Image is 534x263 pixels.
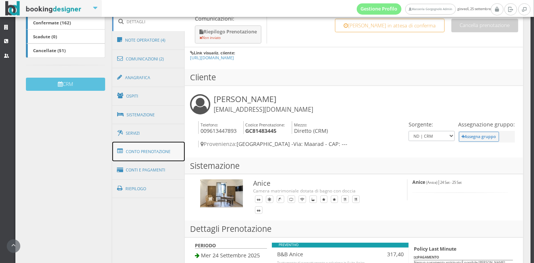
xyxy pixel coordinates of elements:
[112,142,185,161] a: Conto Prenotazione
[112,68,185,87] a: Anagrafica
[459,132,499,142] button: Assegna gruppo
[5,1,81,16] img: BookingDesigner.com
[214,94,313,114] h3: [PERSON_NAME]
[335,19,445,32] button: [PERSON_NAME] in attesa di conferma
[112,12,185,31] a: Dettagli
[293,140,324,147] span: Via: Maarad
[414,246,456,252] b: Policy Last Minute
[26,78,105,91] button: CRM
[253,179,392,188] h3: Anice
[195,26,261,44] button: Riepilogo Prenotazione Non inviato
[185,221,523,237] h3: Dettagli Prenotazione
[414,255,439,260] b: PAGAMENTO
[357,3,402,15] a: Gestione Profilo
[26,29,105,44] a: Scadute (0)
[458,121,515,128] h4: Assegnazione gruppo:
[195,15,263,22] p: Comunicazioni:
[451,19,518,32] button: Cancella prenotazione
[357,3,491,15] span: giovedì, 25 settembre
[380,251,404,257] h4: 317,40
[112,179,185,198] a: Riepilogo
[112,124,185,143] a: Servizi
[112,161,185,180] a: Conti e Pagamenti
[198,141,407,147] h4: [GEOGRAPHIC_DATA] -
[245,127,276,134] b: GC81483445
[198,121,237,134] h4: 009613447893
[245,122,285,128] small: Codice Prenotazione:
[26,15,105,30] a: Confermate (162)
[201,140,237,147] span: Provenienza:
[426,180,437,185] small: (Anice)
[194,50,235,56] b: Link visualiz. cliente:
[325,140,347,147] span: - CAP: ---
[33,33,57,39] b: Scadute (0)
[292,121,328,134] h4: Diretto (CRM)
[33,20,71,26] b: Confermate (162)
[200,179,243,208] img: c61cfc06592711ee9b0b027e0800ecac.jpg
[277,251,370,257] h4: B&B Anice
[409,121,455,128] h4: Sorgente:
[214,105,313,114] small: [EMAIL_ADDRESS][DOMAIN_NAME]
[412,179,508,185] h5: |
[26,44,105,58] a: Cancellate (51)
[112,86,185,106] a: Ospiti
[185,158,523,174] h3: Sistemazione
[112,105,185,125] a: Sistemazione
[112,30,185,50] a: Note Operatore (4)
[201,252,260,259] span: Mer 24 Settembre 2025
[201,122,218,128] small: Telefono:
[253,188,392,194] div: Camera matrimoniale dotata di bagno con doccia
[190,55,234,60] a: [URL][DOMAIN_NAME]
[440,180,462,185] small: 24 Set - 25 Set
[412,179,425,185] b: Anice
[405,4,456,15] a: Masseria Gorgognolo Admin
[185,69,523,86] h3: Cliente
[33,47,66,53] b: Cancellate (51)
[199,35,221,40] small: Non inviato
[294,122,307,128] small: Mezzo:
[272,243,409,248] div: PREVENTIVO
[195,242,216,249] b: PERIODO
[112,49,185,69] a: Comunicazioni (2)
